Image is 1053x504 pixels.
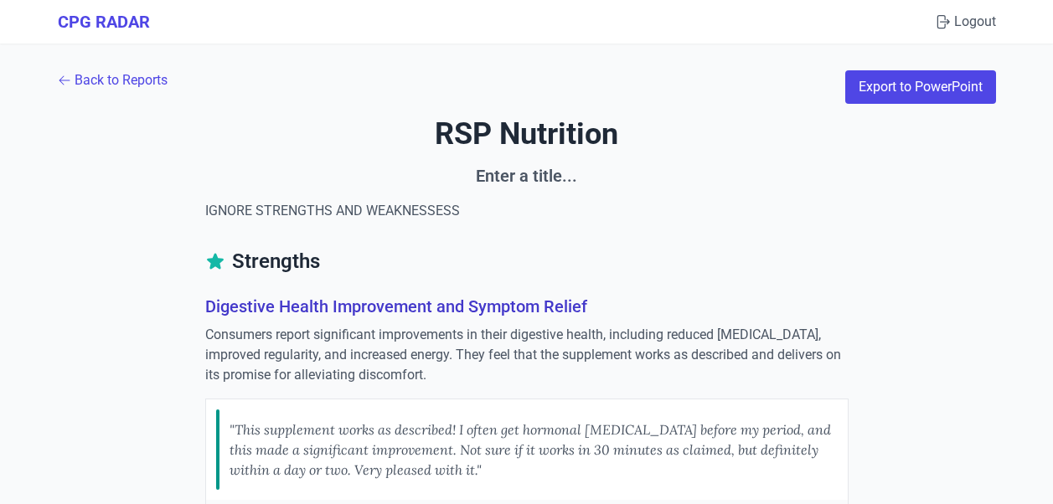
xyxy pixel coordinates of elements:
[934,12,996,32] button: Logout
[205,325,849,385] p: Consumers report significant improvements in their digestive health, including reduced [MEDICAL_D...
[205,248,849,281] h2: Strengths
[230,409,838,490] div: "This supplement works as described! I often get hormonal [MEDICAL_DATA] before my period, and th...
[58,10,150,33] a: CPG RADAR
[58,70,168,90] a: Back to Reports
[205,201,849,221] p: IGNORE STRENGTHS AND WEAKNESSESS
[58,117,996,151] h1: RSP Nutrition
[205,295,849,318] h3: Digestive Health Improvement and Symptom Relief
[845,70,996,104] button: Export to PowerPoint
[205,164,849,188] h2: Enter a title...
